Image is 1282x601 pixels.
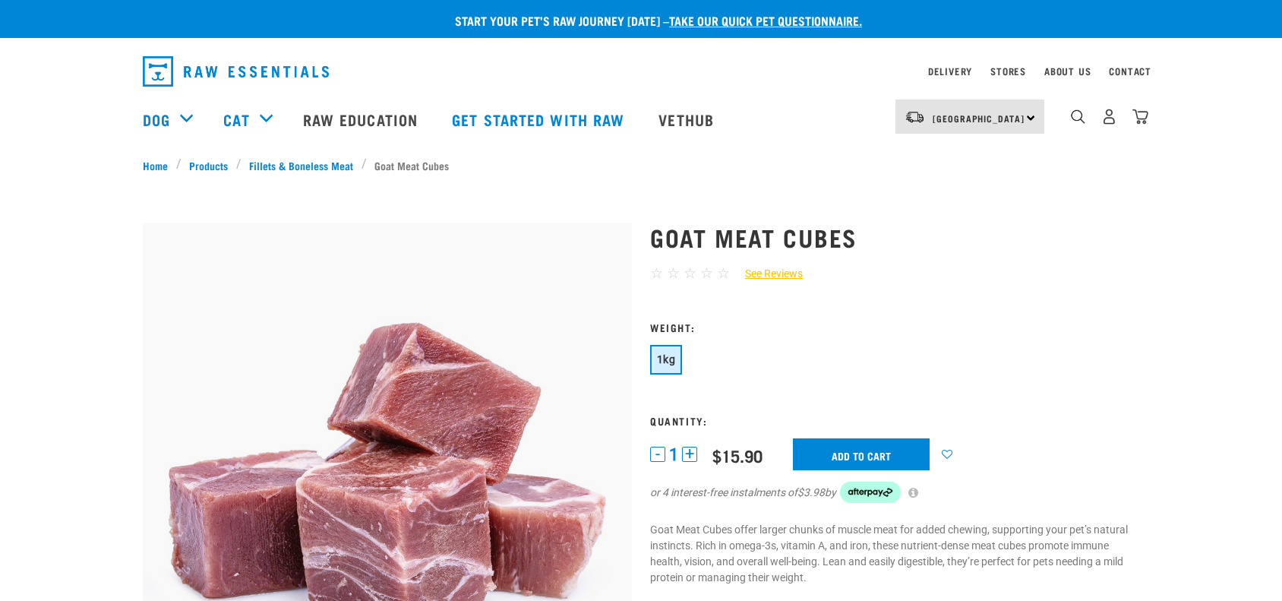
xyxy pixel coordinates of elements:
a: Raw Education [288,89,437,150]
img: home-icon-1@2x.png [1071,109,1085,124]
img: Raw Essentials Logo [143,56,329,87]
a: Vethub [643,89,733,150]
a: Get started with Raw [437,89,643,150]
span: ☆ [717,264,730,282]
span: 1 [669,447,678,463]
nav: breadcrumbs [143,157,1139,173]
h1: Goat Meat Cubes [650,223,1139,251]
input: Add to cart [793,438,930,470]
span: $3.98 [797,485,825,501]
a: Stores [990,68,1026,74]
a: About Us [1044,68,1091,74]
span: ☆ [667,264,680,282]
button: - [650,447,665,462]
span: ☆ [700,264,713,282]
h3: Quantity: [650,415,1139,426]
h3: Weight: [650,321,1139,333]
span: ☆ [650,264,663,282]
nav: dropdown navigation [131,50,1151,93]
a: See Reviews [730,266,803,282]
a: Home [143,157,176,173]
span: 1kg [657,353,675,365]
a: Contact [1109,68,1151,74]
p: Goat Meat Cubes offer larger chunks of muscle meat for added chewing, supporting your pet’s natur... [650,522,1139,586]
div: or 4 interest-free instalments of by [650,482,1139,503]
a: Fillets & Boneless Meat [242,157,362,173]
a: Dog [143,108,170,131]
a: Cat [223,108,249,131]
img: van-moving.png [905,110,925,124]
button: 1kg [650,345,682,375]
a: take our quick pet questionnaire. [669,17,862,24]
div: $15.90 [712,446,763,465]
span: ☆ [684,264,696,282]
span: [GEOGRAPHIC_DATA] [933,115,1025,121]
img: Afterpay [840,482,901,503]
a: Delivery [928,68,972,74]
a: Products [182,157,236,173]
img: user.png [1101,109,1117,125]
button: + [682,447,697,462]
img: home-icon@2x.png [1132,109,1148,125]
